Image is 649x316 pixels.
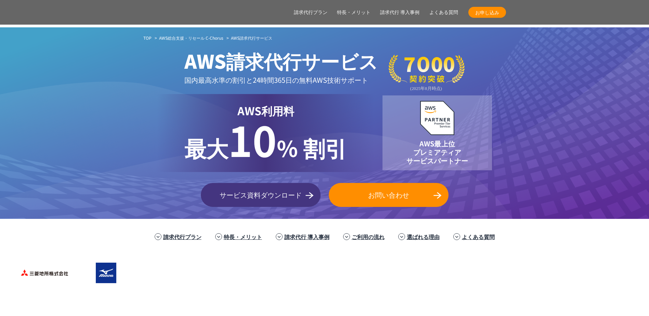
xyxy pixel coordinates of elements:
[124,259,179,287] img: 住友生命保険相互
[420,101,454,135] img: AWSプレミアティアサービスパートナー
[329,183,449,207] a: お問い合わせ
[201,183,321,207] a: サービス資料ダウンロード
[184,102,347,119] p: AWS利用料
[555,259,610,287] img: まぐまぐ
[407,233,440,241] a: 選ばれる理由
[185,259,240,287] img: フジモトHD
[432,259,486,287] img: クリスピー・クリーム・ドーナツ
[284,233,329,241] a: 請求代行 導入事例
[224,233,262,241] a: 特長・メリット
[493,259,548,287] img: 共同通信デジタル
[429,9,458,16] a: よくある質問
[380,9,420,16] a: 請求代行 導入事例
[468,9,506,16] span: お申し込み
[294,9,327,16] a: 請求代行プラン
[228,109,277,169] span: 10
[143,35,152,41] a: TOP
[370,259,425,287] img: 東京書籍
[163,233,202,241] a: 請求代行プラン
[1,259,55,287] img: 三菱地所
[462,233,495,241] a: よくある質問
[352,233,385,241] a: ご利用の流れ
[309,259,363,287] img: ヤマサ醤油
[201,190,321,200] span: サービス資料ダウンロード
[159,35,223,41] a: AWS総合支援・リセール C-Chorus
[231,35,272,41] span: AWS請求代行サービス
[184,132,228,163] span: 最大
[468,7,506,18] a: お申し込み
[184,74,378,85] p: 国内最高水準の割引と 24時間365日の無料AWS技術サポート
[337,9,371,16] a: 特長・メリット
[406,139,468,165] p: AWS最上位 プレミアティア サービスパートナー
[389,55,465,91] img: 契約件数
[247,259,302,287] img: エアトリ
[329,190,449,200] span: お問い合わせ
[184,47,378,74] span: AWS請求代行サービス
[62,259,117,287] img: ミズノ
[184,119,347,164] p: % 割引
